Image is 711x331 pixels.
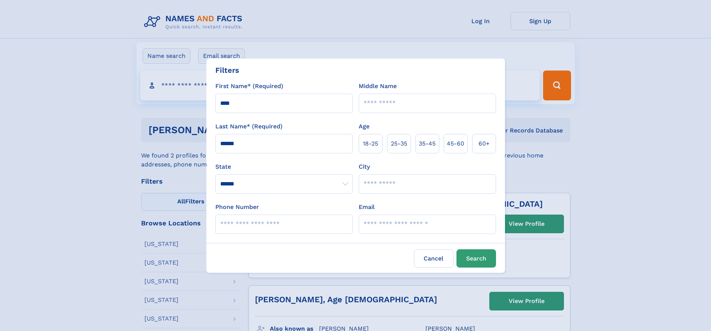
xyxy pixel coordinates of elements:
[363,139,378,148] span: 18‑25
[456,249,496,268] button: Search
[359,122,369,131] label: Age
[215,203,259,212] label: Phone Number
[215,82,283,91] label: First Name* (Required)
[447,139,464,148] span: 45‑60
[215,122,283,131] label: Last Name* (Required)
[215,162,353,171] label: State
[419,139,436,148] span: 35‑45
[359,162,370,171] label: City
[414,249,453,268] label: Cancel
[359,203,375,212] label: Email
[215,65,239,76] div: Filters
[359,82,397,91] label: Middle Name
[391,139,407,148] span: 25‑35
[478,139,490,148] span: 60+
